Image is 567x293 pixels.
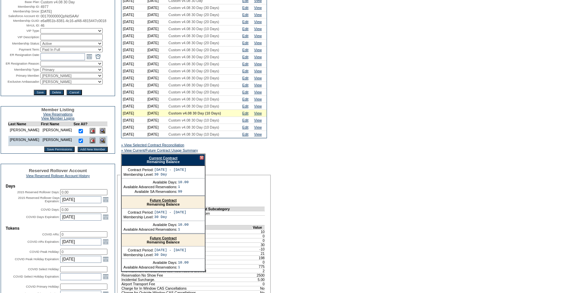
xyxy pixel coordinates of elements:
[242,55,248,59] a: Edit
[150,236,177,240] a: Future Contract
[67,90,82,95] input: Cancel
[123,172,154,176] td: Membership Level:
[123,261,177,265] td: Available Days:
[254,20,262,24] a: View
[146,96,167,103] td: [DATE]
[253,238,265,242] td: 0
[254,76,262,80] a: View
[18,196,60,203] label: 2015 Reserved Rollover Days Expiration:
[154,172,186,176] td: 30 Day
[121,148,198,152] a: » View Current/Future Contract Usage Summary
[178,180,189,184] td: 10.00
[242,20,248,24] a: Edit
[253,273,265,277] td: 2500
[242,83,248,87] a: Edit
[123,190,177,194] td: Available SA Reservations:
[254,111,262,115] a: View
[169,48,219,52] span: Custom v4.08 30 Day (20 Days)
[2,34,40,40] td: VIP Description:
[121,96,146,103] td: [DATE]
[253,260,265,264] td: 0
[15,258,60,261] label: COVID Peak Holiday Expiration:
[121,117,146,124] td: [DATE]
[254,27,262,31] a: View
[254,6,262,10] a: View
[154,168,186,172] td: [DATE] - [DATE]
[123,168,154,172] td: Contract Period:
[102,255,109,263] a: Open the calendar popup.
[8,136,41,146] td: [PERSON_NAME]
[90,128,95,134] img: Delete
[169,111,221,115] span: Custom v4.08 30 Day (10 Days)
[42,233,60,236] label: COVID ARs:
[254,48,262,52] a: View
[2,5,40,9] td: Membership ID:
[121,143,184,147] a: » View Selected Contract Reconciliation
[2,14,40,18] td: Salesforce Account ID:
[121,131,146,138] td: [DATE]
[41,126,74,136] td: [PERSON_NAME]
[169,132,219,136] span: Custom v4.08 30 Day (10 Days)
[2,67,40,72] td: Membership Type:
[254,34,262,38] a: View
[242,104,248,108] a: Edit
[34,90,46,95] input: Save
[121,82,146,89] td: [DATE]
[121,25,146,32] td: [DATE]
[29,168,87,173] span: Reserved Rollover Account
[254,41,262,45] a: View
[254,83,262,87] a: View
[178,185,189,189] td: 1
[86,53,93,60] a: Open the calendar popup.
[40,9,52,13] span: [DATE]
[146,32,167,40] td: [DATE]
[169,118,219,122] span: Custom v4.08 30 Day (10 Days)
[121,61,146,68] td: [DATE]
[169,69,219,73] span: Custom v4.08 30 Day (20 Days)
[40,14,79,18] span: 0017000000QpNdSAAV
[40,5,49,9] span: 4977
[254,90,262,94] a: View
[121,68,146,75] td: [DATE]
[41,136,74,146] td: [PERSON_NAME]
[121,40,146,47] td: [DATE]
[169,55,219,59] span: Custom v4.08 30 Day (20 Days)
[169,27,219,31] span: Custom v4.08 30 Day (10 Days)
[28,268,60,271] label: COVID Select Holiday:
[169,41,219,45] span: Custom v4.08 30 Day (20 Days)
[121,286,253,290] td: Charge for In Window CAS Cancellations
[150,198,177,202] a: Future Contract
[2,23,40,27] td: MAUL ID:
[254,118,262,122] a: View
[121,154,205,166] div: Remaining Balance
[253,247,265,251] td: -10
[242,90,248,94] a: Edit
[6,184,110,189] td: Days
[169,104,219,108] span: Custom v4.08 30 Day (10 Days)
[8,122,41,126] td: Last Name
[169,83,219,87] span: Custom v4.08 30 Day (20 Days)
[146,103,167,110] td: [DATE]
[242,41,248,45] a: Edit
[254,104,262,108] a: View
[178,223,189,227] td: 10.00
[100,128,105,134] img: View Dashboard
[178,261,189,265] td: 10.00
[2,9,40,13] td: Membership Since:
[254,69,262,73] a: View
[242,6,248,10] a: Edit
[242,69,248,73] a: Edit
[8,126,41,136] td: [PERSON_NAME]
[123,253,154,257] td: Membership Level:
[253,229,265,234] td: 10
[253,251,265,255] td: 21
[146,89,167,96] td: [DATE]
[242,13,248,17] a: Edit
[242,76,248,80] a: Edit
[2,53,40,60] td: ER Resignation Date:
[146,61,167,68] td: [DATE]
[253,269,265,273] td: 2
[2,73,40,78] td: Primary Member:
[254,97,262,101] a: View
[146,25,167,32] td: [DATE]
